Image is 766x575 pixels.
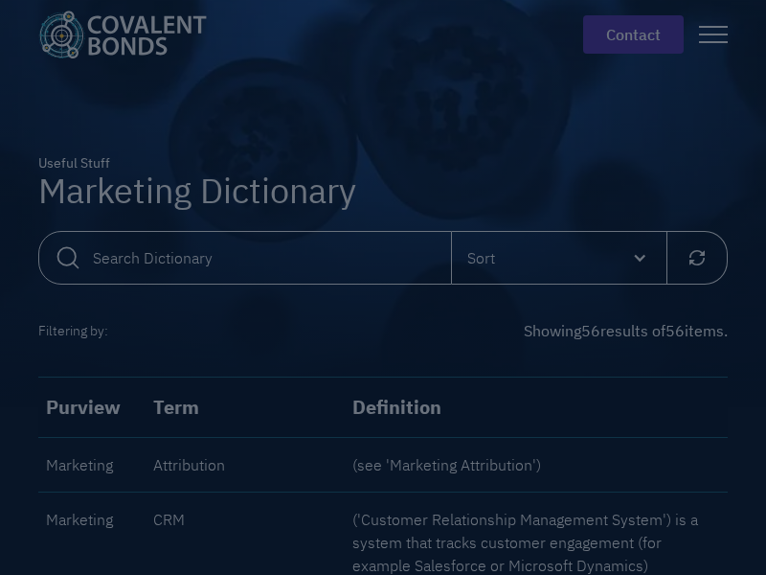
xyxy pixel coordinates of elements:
div: Purview [46,393,138,422]
div: Definition [352,393,720,422]
span: 56 [665,321,685,340]
span: 56 [581,321,600,340]
a: home [38,11,222,58]
div: CRM [153,508,337,531]
p: (see 'Marketing Attribution') [352,453,720,476]
h1: Marketing Dictionary [38,173,356,208]
div: Useful Stuff [38,153,356,173]
div: Term [153,393,337,422]
a: contact [583,15,684,54]
div: Sort [452,232,666,284]
div: Marketing [46,508,138,531]
div: Marketing [46,453,138,476]
div: Attribution [153,453,337,476]
input: Search Dictionary [38,231,452,285]
img: Covalent Bonds White / Teal Logo [38,11,207,58]
div: Showing results of items. [524,319,728,342]
div: Sort [467,246,495,269]
div: Filtering by: [38,315,108,346]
